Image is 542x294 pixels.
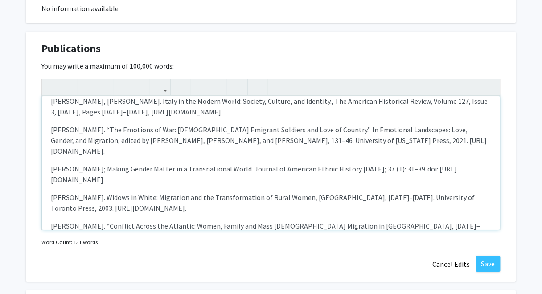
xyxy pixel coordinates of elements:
[41,3,501,14] div: No information available
[7,254,38,287] iframe: Chat
[51,192,491,213] p: [PERSON_NAME]. Widows in White: Migration and the Transformation of Rural Women, [GEOGRAPHIC_DATA...
[51,96,491,117] p: [PERSON_NAME], [PERSON_NAME]. Italy in the Modern World: Society, Culture, and Identity., The Ame...
[51,220,491,242] p: [PERSON_NAME]. “Conflict Across the Atlantic: Women, Family and Mass [DEMOGRAPHIC_DATA] Migration...
[42,96,500,230] div: Note to users with screen readers: Please deactivate our accessibility plugin for this page as it...
[51,124,491,156] p: [PERSON_NAME]. “The Emotions of War: [DEMOGRAPHIC_DATA] Emigrant Soldiers and Love of Country.” I...
[230,79,245,95] button: Remove format
[173,79,189,95] button: Insert Image
[116,79,132,95] button: Superscript
[250,79,266,95] button: Insert horizontal rule
[60,79,75,95] button: Redo (Ctrl + Y)
[152,79,168,95] button: Link
[476,256,501,272] button: Save
[96,79,111,95] button: Emphasis (Ctrl + I)
[193,79,209,95] button: Unordered list
[44,79,60,95] button: Undo (Ctrl + Z)
[80,79,96,95] button: Strong (Ctrl + B)
[209,79,225,95] button: Ordered list
[41,61,174,71] label: You may write a maximum of 100,000 words:
[51,163,491,185] p: [PERSON_NAME]; Making Gender Matter in a Transnational World. Journal of American Ethnic History ...
[427,256,476,273] button: Cancel Edits
[41,238,98,246] small: Word Count: 131 words
[41,41,101,57] span: Publications
[132,79,148,95] button: Subscript
[482,79,498,95] button: Fullscreen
